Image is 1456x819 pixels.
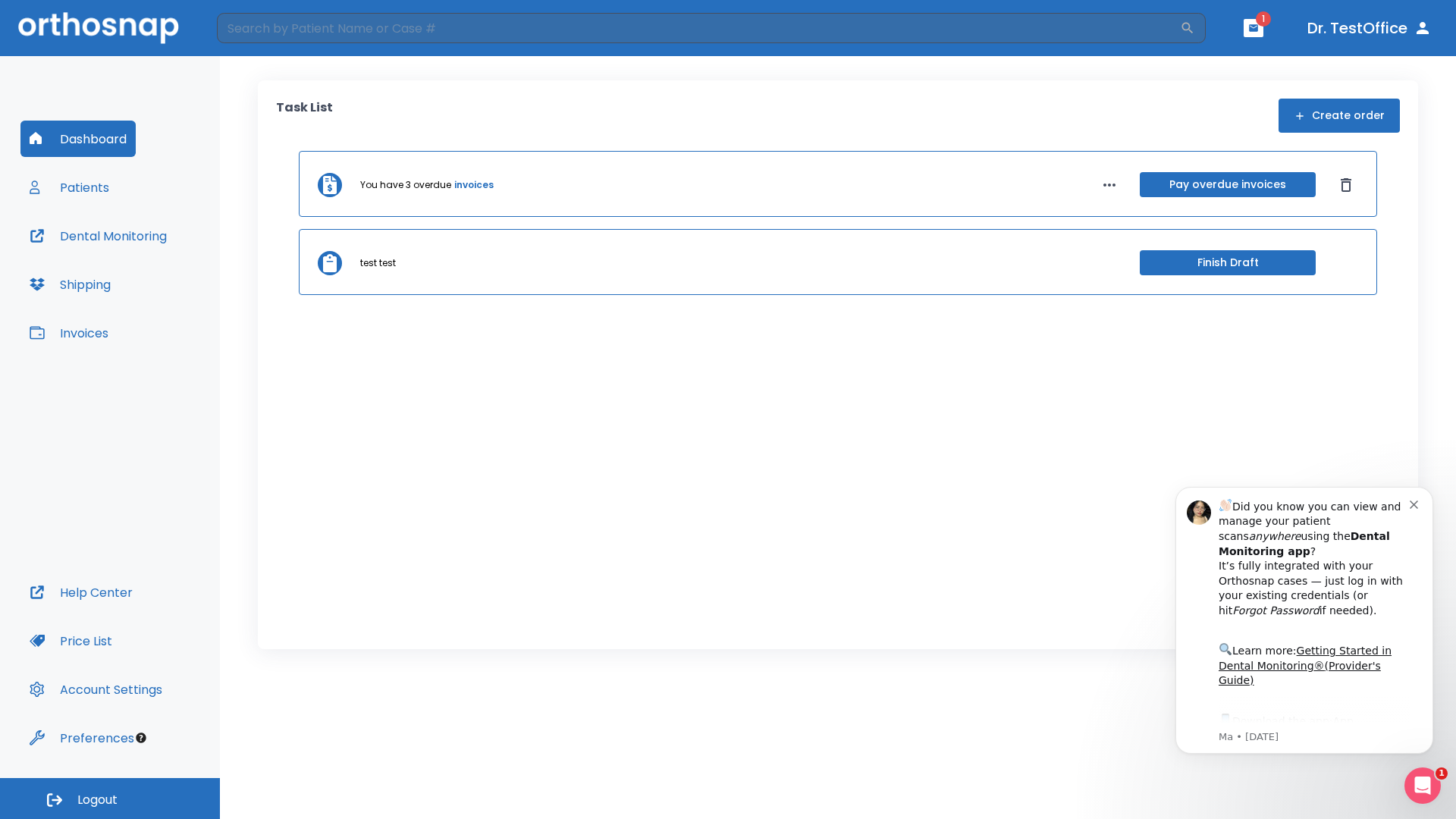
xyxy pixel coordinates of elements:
[20,315,118,351] button: Invoices
[20,720,143,756] button: Preferences
[77,792,118,808] span: Logout
[20,169,118,206] button: Patients
[134,731,148,745] div: Tooltip anchor
[1334,173,1358,197] button: Dismiss
[20,218,176,254] button: Dental Monitoring
[20,623,121,659] button: Price List
[217,13,1180,43] input: Search by Patient Name or Case #
[20,671,171,708] button: Account Settings
[1140,172,1316,197] button: Pay overdue invoices
[20,121,136,157] button: Dashboard
[1279,99,1400,133] button: Create order
[20,266,120,303] button: Shipping
[360,178,451,192] p: You have 3 overdue
[1436,767,1448,780] span: 1
[276,99,333,133] p: Task List
[1140,250,1316,275] button: Finish Draft
[1256,11,1271,27] span: 1
[360,256,396,270] p: test test
[18,12,179,43] img: Orthosnap
[20,574,142,610] button: Help Center
[1153,468,1456,811] iframe: Intercom notifications message
[454,178,494,192] a: invoices
[1301,14,1438,42] button: Dr. TestOffice
[1404,767,1441,804] iframe: Intercom live chat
